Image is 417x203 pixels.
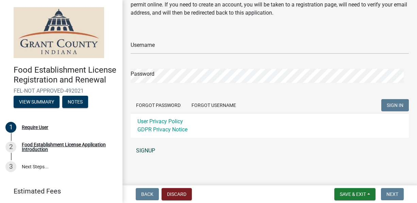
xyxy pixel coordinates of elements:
[62,99,88,105] wm-modal-confirm: Notes
[137,118,183,125] a: User Privacy Policy
[131,99,186,111] button: Forgot Password
[14,7,104,58] img: Grant County, Indiana
[136,188,159,200] button: Back
[62,96,88,108] button: Notes
[381,188,404,200] button: Next
[381,99,409,111] button: SIGN IN
[137,126,187,133] a: GDPR Privacy Notice
[387,103,403,108] span: SIGN IN
[5,161,16,172] div: 3
[5,122,16,133] div: 1
[22,125,48,130] div: Require User
[162,188,192,200] button: Discard
[131,144,409,158] a: SIGNUP
[5,142,16,152] div: 2
[14,99,60,105] wm-modal-confirm: Summary
[22,142,112,152] div: Food Establishment License Application Introduction
[14,88,109,94] span: FEL-NOT APPROVED-492021
[186,99,241,111] button: Forgot Username
[14,96,60,108] button: View Summary
[14,65,117,85] h4: Food Establishment License Registration and Renewal
[340,191,366,197] span: Save & Exit
[141,191,153,197] span: Back
[334,188,376,200] button: Save & Exit
[5,184,112,198] a: Estimated Fees
[386,191,398,197] span: Next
